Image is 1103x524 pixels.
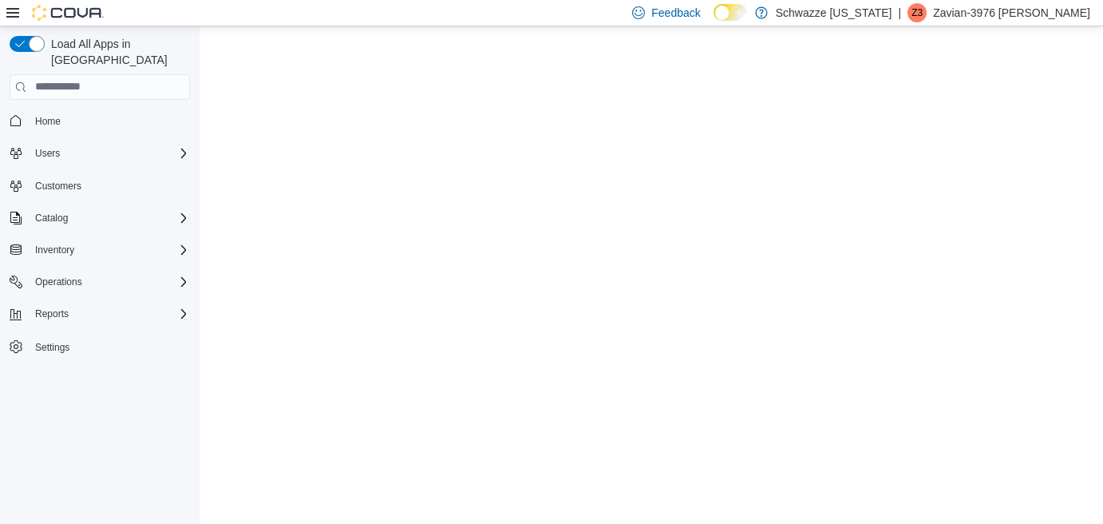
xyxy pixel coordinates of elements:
[911,3,923,22] span: Z3
[3,335,196,358] button: Settings
[3,142,196,165] button: Users
[3,174,196,197] button: Customers
[651,5,700,21] span: Feedback
[29,112,67,131] a: Home
[29,208,74,228] button: Catalog
[35,244,74,256] span: Inventory
[35,276,82,288] span: Operations
[29,144,190,163] span: Users
[3,239,196,261] button: Inventory
[29,240,81,260] button: Inventory
[3,207,196,229] button: Catalog
[933,3,1090,22] p: Zavian-3976 [PERSON_NAME]
[29,272,190,292] span: Operations
[35,308,69,320] span: Reports
[714,4,747,21] input: Dark Mode
[35,180,81,193] span: Customers
[29,336,190,356] span: Settings
[907,3,927,22] div: Zavian-3976 McCarty
[45,36,190,68] span: Load All Apps in [GEOGRAPHIC_DATA]
[29,111,190,131] span: Home
[35,147,60,160] span: Users
[29,208,190,228] span: Catalog
[29,240,190,260] span: Inventory
[3,303,196,325] button: Reports
[29,144,66,163] button: Users
[35,115,61,128] span: Home
[29,304,190,324] span: Reports
[776,3,892,22] p: Schwazze [US_STATE]
[29,176,190,196] span: Customers
[3,271,196,293] button: Operations
[29,272,89,292] button: Operations
[899,3,902,22] p: |
[35,341,69,354] span: Settings
[29,177,88,196] a: Customers
[29,338,76,357] a: Settings
[29,304,75,324] button: Reports
[32,5,104,21] img: Cova
[3,109,196,133] button: Home
[35,212,68,224] span: Catalog
[10,103,190,400] nav: Complex example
